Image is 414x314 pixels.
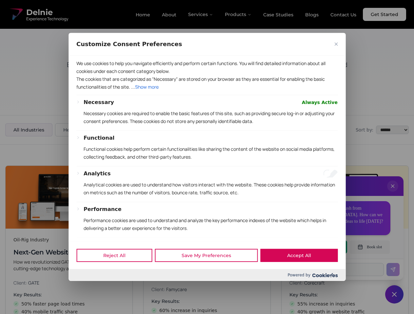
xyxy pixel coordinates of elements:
[323,170,338,178] input: Enable Analytics
[69,269,345,281] div: Powered by
[76,60,338,75] p: We use cookies to help you navigate efficiently and perform certain functions. You will find deta...
[135,83,159,91] button: Show more
[334,43,338,46] img: Close
[84,181,338,197] p: Analytical cookies are used to understand how visitors interact with the website. These cookies h...
[84,110,338,125] p: Necessary cookies are required to enable the basic features of this site, such as providing secur...
[84,217,338,232] p: Performance cookies are used to understand and analyze the key performance indexes of the website...
[76,249,152,262] button: Reject All
[84,145,338,161] p: Functional cookies help perform certain functionalities like sharing the content of the website o...
[302,98,338,106] span: Always Active
[84,170,111,178] button: Analytics
[260,249,338,262] button: Accept All
[312,273,338,277] img: Cookieyes logo
[84,134,114,142] button: Functional
[76,40,182,48] span: Customize Consent Preferences
[84,205,122,213] button: Performance
[84,98,114,106] button: Necessary
[76,75,338,91] p: The cookies that are categorized as "Necessary" are stored on your browser as they are essential ...
[155,249,258,262] button: Save My Preferences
